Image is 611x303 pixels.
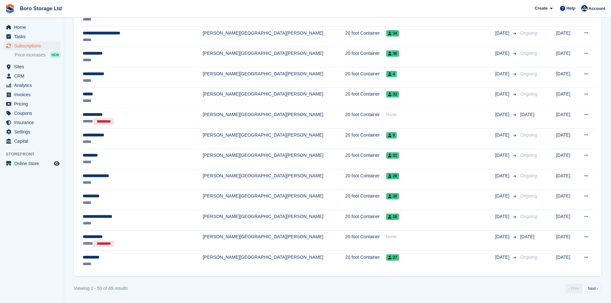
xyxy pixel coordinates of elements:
td: [PERSON_NAME][GEOGRAPHIC_DATA][PERSON_NAME] [203,230,345,251]
div: Viewing 1 - 50 of 69 results [74,285,128,292]
td: [PERSON_NAME][GEOGRAPHIC_DATA][PERSON_NAME] [203,47,345,67]
a: menu [3,62,61,71]
span: [DATE] [495,30,511,37]
td: 20 foot Container [345,47,386,67]
td: [PERSON_NAME][GEOGRAPHIC_DATA][PERSON_NAME] [203,189,345,210]
td: 20 foot Container [345,230,386,251]
span: Home [14,23,53,32]
td: [DATE] [556,26,578,47]
span: Storefront [6,151,64,157]
span: 32 [386,91,399,97]
div: None [386,233,495,240]
td: [DATE] [556,210,578,231]
span: Pricing [14,99,53,108]
td: 20 foot Container [345,210,386,231]
span: 4 [386,71,397,77]
span: Ongoing [520,71,537,76]
td: [PERSON_NAME][GEOGRAPHIC_DATA][PERSON_NAME] [203,169,345,189]
td: [DATE] [556,108,578,129]
span: 27 [386,254,399,261]
a: menu [3,99,61,108]
span: [DATE] [495,111,511,118]
a: menu [3,32,61,41]
span: [DATE] [520,112,534,117]
span: 28 [386,214,399,220]
span: [DATE] [495,152,511,159]
td: [DATE] [556,230,578,251]
span: Ongoing [520,173,537,178]
img: stora-icon-8386f47178a22dfd0bd8f6a31ec36ba5ce8667c1dd55bd0f319d3a0aa187defe.svg [5,4,15,13]
img: Tobie Hillier [581,5,588,12]
td: [PERSON_NAME][GEOGRAPHIC_DATA][PERSON_NAME] [203,149,345,169]
span: Help [566,5,575,12]
a: menu [3,90,61,99]
span: Sites [14,62,53,71]
td: 20 foot Container [345,149,386,169]
a: menu [3,41,61,50]
td: [PERSON_NAME][GEOGRAPHIC_DATA][PERSON_NAME] [203,251,345,271]
span: Tasks [14,32,53,41]
td: [DATE] [556,67,578,88]
span: [DATE] [495,71,511,77]
span: [DATE] [495,91,511,97]
td: 20 foot Container [345,26,386,47]
span: 36 [386,50,399,57]
td: [DATE] [556,47,578,67]
a: Boro Storage Ltd [17,3,64,14]
td: [PERSON_NAME][GEOGRAPHIC_DATA][PERSON_NAME] [203,88,345,108]
span: Ongoing [520,51,537,56]
a: menu [3,137,61,146]
a: Next [585,284,601,293]
span: Analytics [14,81,53,90]
a: menu [3,72,61,80]
a: menu [3,159,61,168]
td: [DATE] [556,189,578,210]
span: [DATE] [495,50,511,57]
span: [DATE] [495,132,511,139]
td: [DATE] [556,128,578,149]
a: menu [3,81,61,90]
td: [DATE] [556,149,578,169]
span: Online Store [14,159,53,168]
span: Settings [14,127,53,136]
span: Invoices [14,90,53,99]
span: Account [589,5,605,12]
span: Ongoing [520,193,537,198]
a: menu [3,118,61,127]
span: [DATE] [495,173,511,179]
span: [DATE] [495,213,511,220]
span: Subscriptions [14,41,53,50]
span: 34 [386,30,399,37]
td: 20 foot Container [345,67,386,88]
span: [DATE] [495,233,511,240]
td: 20 foot Container [345,88,386,108]
td: 20 foot Container [345,128,386,149]
span: CRM [14,72,53,80]
span: 31 [386,152,399,159]
td: [DATE] [556,88,578,108]
span: [DATE] [495,254,511,261]
td: 20 foot Container [345,251,386,271]
span: 30 [386,193,399,199]
span: Coupons [14,109,53,118]
span: [DATE] [520,234,534,239]
span: Ongoing [520,255,537,260]
td: 20 foot Container [345,169,386,189]
a: Preview store [53,160,61,167]
td: [DATE] [556,251,578,271]
span: Insurance [14,118,53,127]
span: 29 [386,173,399,179]
span: Price increases [15,52,46,58]
span: Capital [14,137,53,146]
span: Ongoing [520,153,537,158]
span: Create [535,5,547,12]
span: Ongoing [520,91,537,97]
td: [PERSON_NAME][GEOGRAPHIC_DATA][PERSON_NAME] [203,108,345,129]
span: Ongoing [520,214,537,219]
td: [PERSON_NAME][GEOGRAPHIC_DATA][PERSON_NAME] [203,210,345,231]
a: menu [3,23,61,32]
td: 20 foot Container [345,189,386,210]
td: 20 foot Container [345,108,386,129]
a: Price increases NEW [15,51,61,58]
td: [PERSON_NAME][GEOGRAPHIC_DATA][PERSON_NAME] [203,128,345,149]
